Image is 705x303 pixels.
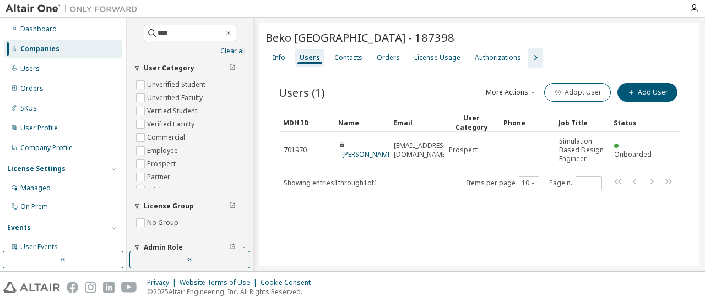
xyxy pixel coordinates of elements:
span: Simulation Based Design Engineer [559,137,604,163]
div: Name [338,114,384,131]
div: Email [393,114,440,131]
span: Items per page [467,176,539,190]
span: Clear filter [229,243,236,252]
img: facebook.svg [67,282,78,293]
a: Clear all [134,47,246,56]
button: User Category [134,56,246,80]
div: MDH ID [283,114,329,131]
label: Trial [147,184,163,197]
div: Contacts [334,53,362,62]
div: Users [300,53,320,62]
p: © 2025 Altair Engineering, Inc. All Rights Reserved. [147,287,317,296]
div: Authorizations [475,53,521,62]
div: Company Profile [20,144,73,152]
div: User Profile [20,124,58,133]
div: Job Title [558,114,605,131]
span: License Group [144,202,194,211]
label: Verified Student [147,104,199,118]
img: linkedin.svg [103,282,115,293]
div: Orders [20,84,44,93]
div: User Category [448,113,495,132]
button: More Actions [485,83,538,102]
span: User Category [144,64,194,73]
div: On Prem [20,202,48,211]
div: Privacy [147,278,180,287]
a: [PERSON_NAME] [342,150,393,159]
span: Clear filter [229,64,236,73]
label: Partner [147,170,172,184]
label: Employee [147,144,180,157]
span: 701970 [284,146,307,155]
span: Onboarded [614,150,652,159]
div: Companies [20,45,59,53]
div: License Settings [7,164,66,173]
div: Status [614,114,660,131]
span: Beko [GEOGRAPHIC_DATA] - 187398 [265,30,454,45]
span: [EMAIL_ADDRESS][DOMAIN_NAME] [394,141,449,159]
img: Altair One [6,3,143,14]
span: Users (1) [279,85,325,100]
label: Prospect [147,157,178,170]
button: 10 [522,179,536,188]
span: Prospect [449,146,478,155]
div: Dashboard [20,25,57,34]
img: youtube.svg [121,282,137,293]
div: Users [20,64,40,73]
div: Events [7,223,31,232]
span: Showing entries 1 through 1 of 1 [284,178,378,188]
div: Info [273,53,285,62]
div: User Events [20,243,58,251]
img: instagram.svg [85,282,96,293]
label: No Group [147,216,181,229]
span: Admin Role [144,243,183,252]
div: Website Terms of Use [180,278,261,287]
div: Managed [20,184,51,192]
label: Verified Faculty [147,118,197,131]
button: Adopt User [544,83,611,102]
img: altair_logo.svg [3,282,60,293]
button: Admin Role [134,235,246,260]
span: Clear filter [229,202,236,211]
span: Page n. [549,176,602,190]
div: SKUs [20,104,37,113]
label: Unverified Faculty [147,91,205,104]
div: License Usage [414,53,460,62]
div: Orders [377,53,400,62]
button: Add User [617,83,677,102]
button: License Group [134,194,246,218]
label: Commercial [147,131,187,144]
label: Unverified Student [147,78,208,91]
div: Cookie Consent [261,278,317,287]
div: Phone [503,114,550,131]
